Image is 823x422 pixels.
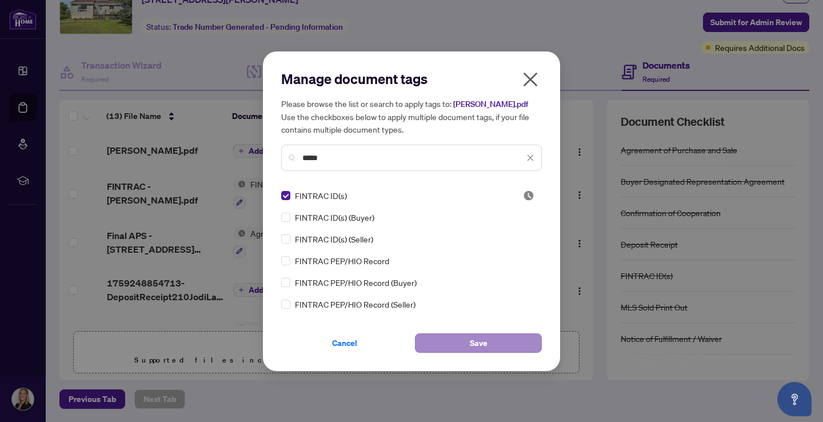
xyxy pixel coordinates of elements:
button: Open asap [777,382,812,416]
h5: Please browse the list or search to apply tags to: Use the checkboxes below to apply multiple doc... [281,97,542,136]
span: FINTRAC PEP/HIO Record (Seller) [295,298,416,310]
span: FINTRAC ID(s) (Seller) [295,233,373,245]
span: FINTRAC ID(s) (Buyer) [295,211,374,224]
span: Cancel [332,334,357,352]
span: close [521,70,540,89]
h2: Manage document tags [281,70,542,88]
span: Pending Review [523,190,534,201]
span: FINTRAC ID(s) [295,189,347,202]
span: close [526,154,534,162]
span: FINTRAC PEP/HIO Record (Buyer) [295,276,417,289]
span: [PERSON_NAME].pdf [453,99,528,109]
img: status [523,190,534,201]
button: Save [415,333,542,353]
button: Cancel [281,333,408,353]
span: FINTRAC PEP/HIO Record [295,254,389,267]
span: Save [470,334,488,352]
